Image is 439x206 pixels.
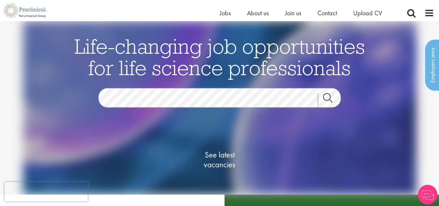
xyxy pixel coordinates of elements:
iframe: reCAPTCHA [5,182,88,201]
a: Jobs [220,9,231,17]
a: Job search submit button [318,93,346,106]
span: Life-changing job opportunities for life science professionals [74,33,365,81]
a: Join us [285,9,301,17]
span: See latest vacancies [187,150,252,170]
img: candidate home [23,21,416,195]
a: Contact [317,9,337,17]
a: Upload CV [353,9,382,17]
a: About us [247,9,269,17]
a: See latestvacancies [187,124,252,196]
img: Chatbot [418,185,437,204]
